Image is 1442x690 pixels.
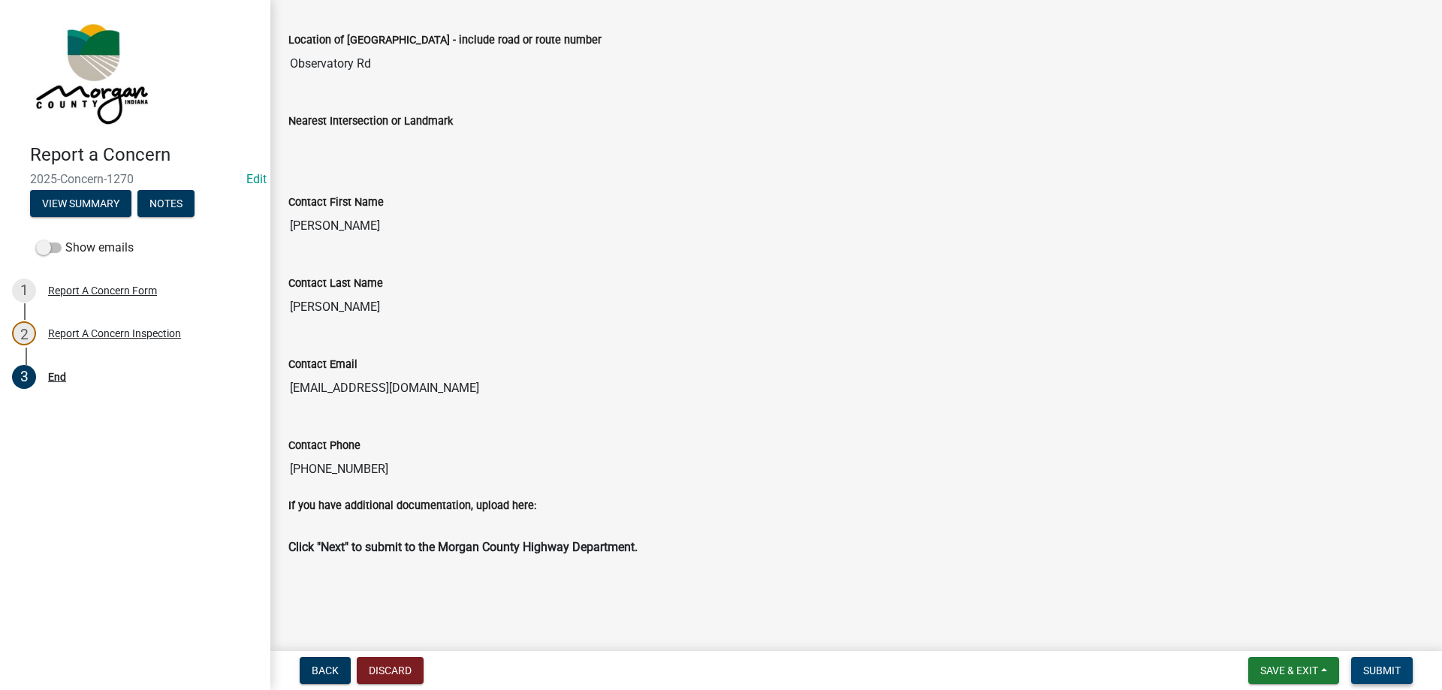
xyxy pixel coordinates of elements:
[1260,664,1318,676] span: Save & Exit
[12,279,36,303] div: 1
[300,657,351,684] button: Back
[288,197,384,208] label: Contact First Name
[30,16,151,128] img: Morgan County, Indiana
[288,540,638,554] strong: Click "Next" to submit to the Morgan County Highway Department.
[48,285,157,296] div: Report A Concern Form
[12,365,36,389] div: 3
[288,279,383,289] label: Contact Last Name
[1351,657,1413,684] button: Submit
[30,172,240,186] span: 2025-Concern-1270
[288,441,360,451] label: Contact Phone
[288,35,602,46] label: Location of [GEOGRAPHIC_DATA] - include road or route number
[312,664,339,676] span: Back
[288,116,453,127] label: Nearest Intersection or Landmark
[30,144,258,166] h4: Report a Concern
[357,657,424,684] button: Discard
[137,190,195,217] button: Notes
[137,198,195,210] wm-modal-confirm: Notes
[1363,664,1401,676] span: Submit
[1248,657,1339,684] button: Save & Exit
[288,501,536,511] label: If you have additional documentation, upload here:
[246,172,267,186] wm-modal-confirm: Edit Application Number
[36,239,134,257] label: Show emails
[246,172,267,186] a: Edit
[288,360,357,370] label: Contact Email
[48,328,181,339] div: Report A Concern Inspection
[30,198,131,210] wm-modal-confirm: Summary
[12,321,36,345] div: 2
[30,190,131,217] button: View Summary
[48,372,66,382] div: End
